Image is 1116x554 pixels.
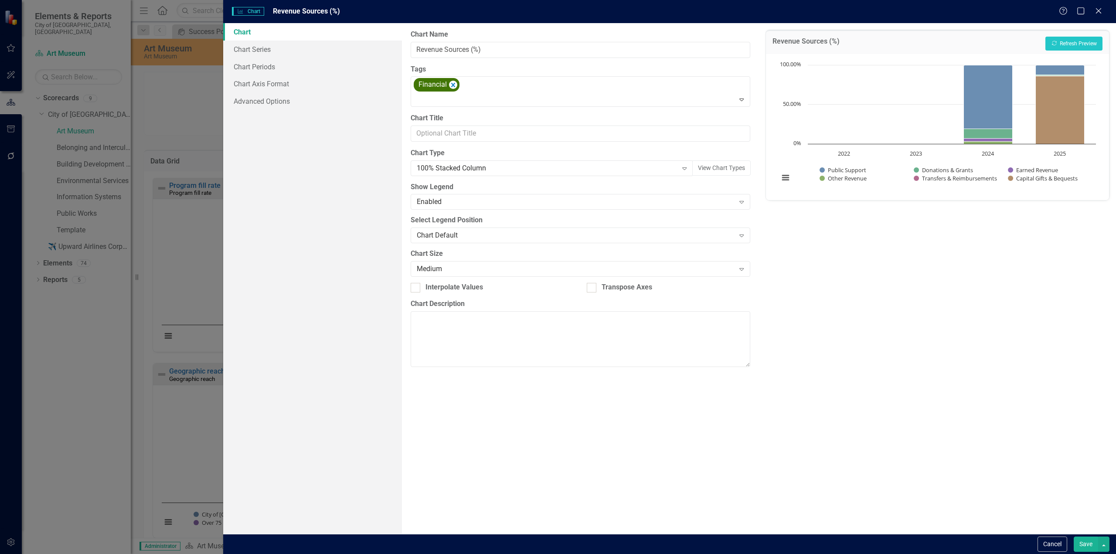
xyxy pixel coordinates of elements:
[1054,150,1066,157] text: 2025
[1008,174,1079,182] button: Show Capital Gifts & Bequests
[982,150,994,157] text: 2024
[775,61,1100,191] div: Chart. Highcharts interactive chart.
[914,174,998,182] button: Show Transfers & Reimbursements
[779,172,792,184] button: View chart menu, Chart
[449,81,457,89] div: Remove [object Object]
[223,75,402,92] a: Chart Axis Format
[411,65,750,75] label: Tags
[963,138,1012,141] path: 2024, 4. Earned Revenue.
[780,60,801,68] text: 100.00%
[783,100,801,108] text: 50.00%
[223,23,402,41] a: Chart
[411,113,750,123] label: Chart Title
[1008,166,1058,174] button: Show Earned Revenue
[411,126,750,142] input: Optional Chart Title
[837,150,850,157] text: 2022
[1045,37,1102,51] button: Refresh Preview
[418,80,447,88] span: Financial
[417,163,678,173] div: 100% Stacked Column
[417,197,735,207] div: Enabled
[844,65,1084,129] g: Public Support, bar series 1 of 6 with 4 bars.
[232,7,264,16] span: Chart
[425,282,483,292] div: Interpolate Values
[844,75,1084,141] g: Earned Revenue, bar series 3 of 6 with 4 bars.
[411,182,750,192] label: Show Legend
[963,129,1012,138] path: 2024, 12. Donations & Grants.
[223,58,402,75] a: Chart Periods
[963,65,1012,129] path: 2024, 81. Public Support.
[417,231,735,241] div: Chart Default
[1038,537,1067,552] button: Cancel
[223,92,402,110] a: Advanced Options
[914,166,973,174] button: Show Donations & Grants
[411,215,750,225] label: Select Legend Position
[273,7,340,15] span: Revenue Sources (%)
[775,61,1100,191] svg: Interactive chart
[772,37,840,48] h3: Revenue Sources (%)
[411,30,750,40] label: Chart Name
[1035,75,1084,76] path: 2025, 0.4. Other Revenue.
[820,166,866,174] button: Show Public Support
[411,148,750,158] label: Chart Type
[417,264,735,274] div: Medium
[910,150,922,157] text: 2023
[820,174,867,182] button: Show Other Revenue
[844,75,1084,138] g: Donations & Grants, bar series 2 of 6 with 4 bars.
[602,282,652,292] div: Transpose Axes
[1035,76,1084,144] path: 2025, 85.87. Capital Gifts & Bequests.
[692,160,751,176] button: View Chart Types
[411,249,750,259] label: Chart Size
[1074,537,1098,552] button: Save
[793,139,801,147] text: 0%
[1035,65,1084,75] path: 2025, 12.4. Public Support.
[223,41,402,58] a: Chart Series
[844,76,1084,144] g: Capital Gifts & Bequests, bar series 6 of 6 with 4 bars.
[411,299,750,309] label: Chart Description
[963,141,1012,144] path: 2024, 3. Other Revenue.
